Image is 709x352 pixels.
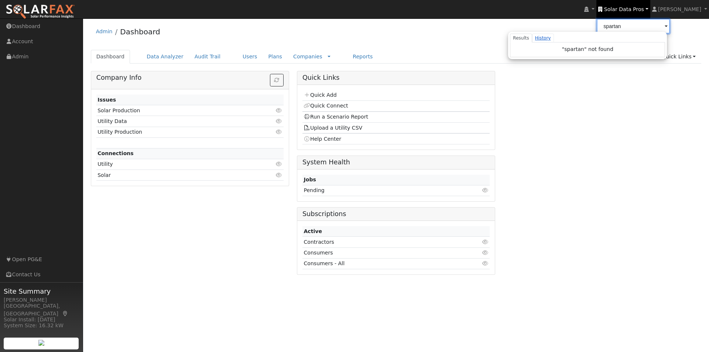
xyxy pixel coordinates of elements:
[276,119,282,124] i: Click to view
[302,258,457,269] td: Consumers - All
[604,6,644,12] span: Solar Data Pros
[482,239,489,245] i: Click to view
[4,302,79,318] div: [GEOGRAPHIC_DATA], [GEOGRAPHIC_DATA]
[97,150,134,156] strong: Connections
[304,92,336,98] a: Quick Add
[302,74,490,82] h5: Quick Links
[347,50,378,64] a: Reports
[276,172,282,178] i: Click to view
[304,136,341,142] a: Help Center
[141,50,189,64] a: Data Analyzer
[656,50,701,64] a: Quick Links
[96,105,253,116] td: Solar Production
[6,4,75,20] img: SolarFax
[562,46,613,52] span: "spartan" not found
[304,177,316,182] strong: Jobs
[532,34,554,42] a: History
[96,74,284,82] h5: Company Info
[97,97,116,103] strong: Issues
[62,311,69,317] a: Map
[304,103,348,109] a: Quick Connect
[302,237,457,247] td: Contractors
[276,129,282,134] i: Click to view
[304,228,322,234] strong: Active
[4,316,79,324] div: Solar Install: [DATE]
[96,159,253,170] td: Utility
[658,6,701,12] span: [PERSON_NAME]
[302,247,457,258] td: Consumers
[263,50,288,64] a: Plans
[276,108,282,113] i: Click to view
[302,185,437,196] td: Pending
[276,161,282,167] i: Click to view
[302,210,490,218] h5: Subscriptions
[482,261,489,266] i: Click to view
[4,322,79,329] div: System Size: 16.32 kW
[120,27,160,36] a: Dashboard
[237,50,263,64] a: Users
[91,50,130,64] a: Dashboard
[302,158,490,166] h5: System Health
[304,125,362,131] a: Upload a Utility CSV
[96,170,253,181] td: Solar
[96,127,253,137] td: Utility Production
[189,50,226,64] a: Audit Trail
[4,296,79,304] div: [PERSON_NAME]
[96,28,113,34] a: Admin
[482,250,489,255] i: Click to view
[38,340,44,346] img: retrieve
[96,116,253,127] td: Utility Data
[304,114,368,120] a: Run a Scenario Report
[4,286,79,296] span: Site Summary
[510,34,532,42] a: Results
[293,54,322,59] a: Companies
[482,188,489,193] i: Click to view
